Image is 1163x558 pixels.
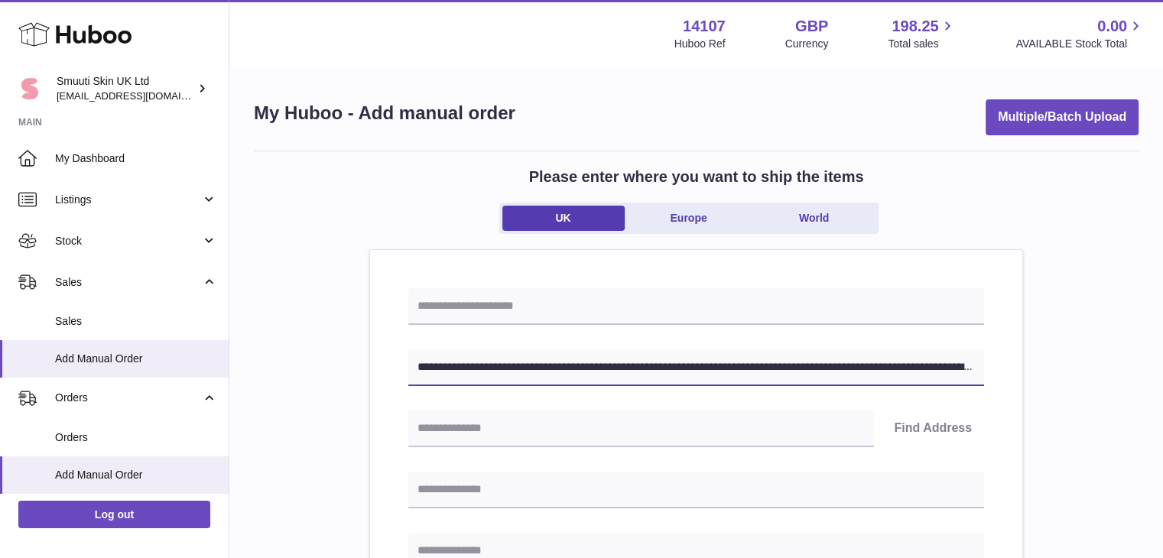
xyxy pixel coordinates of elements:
a: 198.25 Total sales [888,16,956,51]
button: Multiple/Batch Upload [986,99,1139,135]
span: 0.00 [1097,16,1127,37]
a: UK [502,206,625,231]
img: Paivi.korvela@gmail.com [18,77,41,100]
span: Sales [55,275,201,290]
span: Orders [55,391,201,405]
span: Stock [55,234,201,248]
span: Add Manual Order [55,468,217,482]
span: 198.25 [892,16,938,37]
span: Listings [55,193,201,207]
span: Orders [55,430,217,445]
a: Log out [18,501,210,528]
strong: 14107 [683,16,726,37]
h2: Please enter where you want to ship the items [529,167,864,187]
span: [EMAIL_ADDRESS][DOMAIN_NAME] [57,89,225,102]
span: Add Manual Order [55,352,217,366]
strong: GBP [795,16,828,37]
h1: My Huboo - Add manual order [254,101,515,125]
span: My Dashboard [55,151,217,166]
span: AVAILABLE Stock Total [1015,37,1145,51]
a: Europe [628,206,750,231]
span: Total sales [888,37,956,51]
div: Smuuti Skin UK Ltd [57,74,194,103]
span: Sales [55,314,217,329]
div: Huboo Ref [674,37,726,51]
a: World [753,206,875,231]
a: 0.00 AVAILABLE Stock Total [1015,16,1145,51]
div: Currency [785,37,829,51]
